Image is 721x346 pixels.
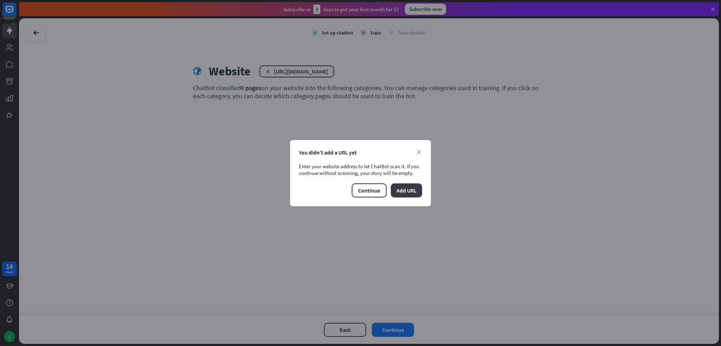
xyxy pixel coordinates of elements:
[391,183,422,197] button: Add URL
[416,150,421,155] i: close
[352,183,387,197] button: Continue
[299,149,422,156] div: You didn’t add a URL yet
[6,3,27,24] button: Open LiveChat chat widget
[299,163,422,176] div: Enter your website address to let ChatBot scan it. If you continue without scanning, your story w...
